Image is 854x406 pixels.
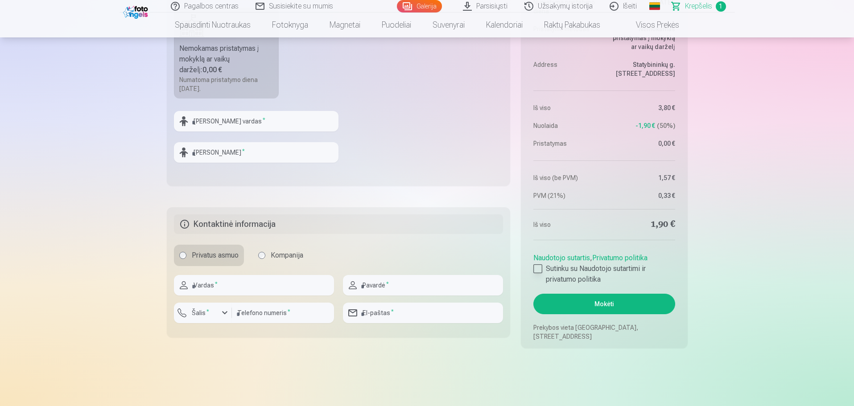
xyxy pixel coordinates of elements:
[609,173,675,182] dd: 1,57 €
[179,43,274,75] div: Nemokamas pristatymas į mokyklą ar vaikų darželį :
[164,12,261,37] a: Spausdinti nuotraukas
[261,12,319,37] a: Fotoknyga
[609,103,675,112] dd: 3,80 €
[609,191,675,200] dd: 0,33 €
[533,191,600,200] dt: PVM (21%)
[716,1,726,12] span: 1
[533,25,600,51] dt: Pristatymo metodas
[533,103,600,112] dt: Iš viso
[253,245,309,266] label: Kompanija
[592,254,648,262] a: Privatumo politika
[609,25,675,51] dd: Nemokamas pristatymas į mokyklą ar vaikų darželį
[685,1,712,12] span: Krepšelis
[123,4,150,19] img: /fa2
[609,139,675,148] dd: 0,00 €
[635,121,655,130] span: -1,90 €
[533,323,675,341] p: Prekybos vieta [GEOGRAPHIC_DATA], [STREET_ADDRESS]
[533,218,600,231] dt: Iš viso
[533,12,611,37] a: Raktų pakabukas
[533,294,675,314] button: Mokėti
[609,218,675,231] dd: 1,90 €
[657,121,675,130] span: 50 %
[533,139,600,148] dt: Pristatymas
[533,249,675,285] div: ,
[174,245,244,266] label: Privatus asmuo
[202,66,222,74] b: 0,00 €
[475,12,533,37] a: Kalendoriai
[319,12,371,37] a: Magnetai
[533,121,600,130] dt: Nuolaida
[533,173,600,182] dt: Iš viso (be PVM)
[533,263,675,285] label: Sutinku su Naudotojo sutartimi ir privatumo politika
[174,214,503,234] h5: Kontaktinė informacija
[179,75,274,93] div: Numatoma pristatymo diena [DATE].
[611,12,690,37] a: Visos prekės
[188,308,213,317] label: Šalis
[174,303,232,323] button: Šalis*
[533,60,600,78] dt: Address
[371,12,422,37] a: Puodeliai
[422,12,475,37] a: Suvenyrai
[258,252,265,259] input: Kompanija
[179,252,186,259] input: Privatus asmuo
[533,254,590,262] a: Naudotojo sutartis
[609,60,675,78] dd: Statybininkų g. [STREET_ADDRESS]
